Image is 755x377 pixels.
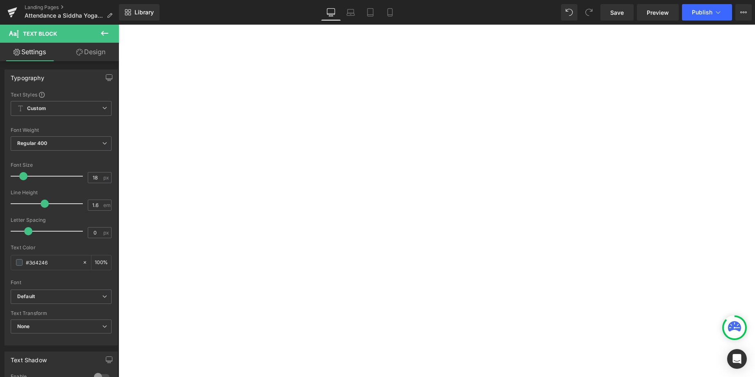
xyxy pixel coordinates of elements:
input: Color [26,258,78,267]
div: Open Intercom Messenger [727,349,747,369]
span: px [103,175,110,180]
a: Tablet [360,4,380,21]
div: Text Transform [11,310,112,316]
span: Text Block [23,30,57,37]
div: Typography [11,70,44,81]
div: Font Weight [11,127,112,133]
a: Mobile [380,4,400,21]
button: More [735,4,752,21]
div: Font Size [11,162,112,168]
a: Laptop [341,4,360,21]
div: Text Shadow [11,352,47,363]
span: Preview [647,8,669,17]
a: New Library [119,4,160,21]
button: Publish [682,4,732,21]
span: Save [610,8,624,17]
div: Text Styles [11,91,112,98]
button: Redo [581,4,597,21]
span: em [103,202,110,208]
b: Custom [27,105,46,112]
div: Font [11,280,112,285]
a: Landing Pages [25,4,119,11]
div: Text Color [11,245,112,251]
div: % [91,255,111,270]
a: Preview [637,4,679,21]
b: Regular 400 [17,140,48,146]
b: None [17,323,30,329]
span: Publish [692,9,712,16]
button: Undo [561,4,577,21]
span: Library [135,9,154,16]
span: Attendance a Siddha Yoga Venue v2 [25,12,103,19]
div: Letter Spacing [11,217,112,223]
a: Desktop [321,4,341,21]
span: px [103,230,110,235]
a: Design [61,43,121,61]
i: Default [17,293,35,300]
div: Line Height [11,190,112,195]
